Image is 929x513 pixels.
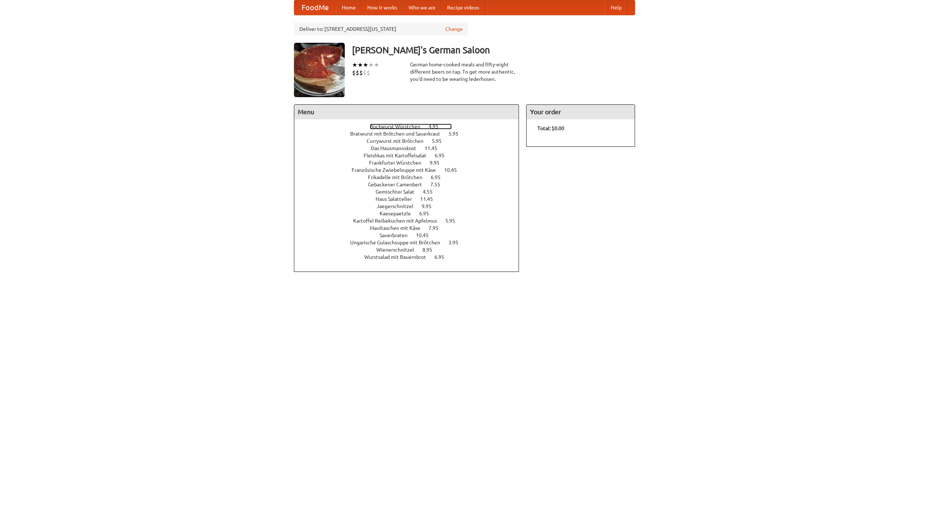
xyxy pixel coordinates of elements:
[420,196,440,202] span: 11.45
[367,138,431,144] span: Currywurst mit Brötchen
[445,218,462,224] span: 5.95
[294,0,336,15] a: FoodMe
[449,240,466,245] span: 3.95
[370,225,427,231] span: Maultaschen mit Käse
[364,153,434,158] span: Fleishkas mit Kartoffelsalat
[376,196,446,202] a: Haus Salatteller 11.45
[367,69,370,77] li: $
[371,145,423,151] span: Das Hausmannskost
[368,182,429,187] span: Gebackener Camenbert
[371,145,451,151] a: Das Hausmannskost 11.45
[376,189,446,195] a: Gemischter Salat 4.55
[356,69,359,77] li: $
[449,131,466,137] span: 5.95
[361,0,403,15] a: How it works
[430,182,447,187] span: 7.55
[377,203,421,209] span: Jaegerschnitzel
[419,211,436,216] span: 6.95
[441,0,485,15] a: Recipe videos
[352,43,635,57] h3: [PERSON_NAME]'s German Saloon
[423,189,440,195] span: 4.55
[430,160,447,166] span: 9.95
[403,0,441,15] a: Who we are
[352,167,443,173] span: Französische Zwiebelsuppe mit Käse
[416,232,436,238] span: 10.45
[369,160,453,166] a: Frankfurter Würstchen 9.95
[352,167,470,173] a: Französische Zwiebelsuppe mit Käse 10.45
[376,247,446,253] a: Wienerschnitzel 8.95
[294,22,468,36] div: Deliver to: [STREET_ADDRESS][US_STATE]
[429,225,446,231] span: 7.95
[434,254,451,260] span: 6.95
[380,232,442,238] a: Sauerbraten 10.45
[367,138,455,144] a: Currywurst mit Brötchen 5.95
[357,61,363,69] li: ★
[605,0,627,15] a: Help
[368,174,454,180] a: Frikadelle mit Brötchen 6.95
[435,153,452,158] span: 6.95
[368,174,430,180] span: Frikadelle mit Brötchen
[352,69,356,77] li: $
[368,61,374,69] li: ★
[410,61,519,83] div: German home-cooked meals and fifty-eight different beers on tap. To get more authentic, you'd nee...
[294,105,519,119] h4: Menu
[380,211,418,216] span: Kaesepaetzle
[294,43,345,97] img: angular.jpg
[350,131,447,137] span: Bratwurst mit Brötchen und Sauerkraut
[425,145,445,151] span: 11.45
[369,160,429,166] span: Frankfurter Würstchen
[353,218,468,224] a: Kartoffel Reibekuchen mit Apfelmus 5.95
[431,174,448,180] span: 6.95
[353,218,444,224] span: Kartoffel Reibekuchen mit Apfelmus
[364,254,458,260] a: Wurstsalad mit Bauernbrot 6.95
[422,203,439,209] span: 9.95
[350,131,472,137] a: Bratwurst mit Brötchen und Sauerkraut 5.95
[363,61,368,69] li: ★
[350,240,447,245] span: Ungarische Gulaschsuppe mit Brötchen
[380,211,442,216] a: Kaesepaetzle 6.95
[380,232,415,238] span: Sauerbraten
[359,69,363,77] li: $
[376,196,419,202] span: Haus Salatteller
[364,153,458,158] a: Fleishkas mit Kartoffelsalat 6.95
[364,254,433,260] span: Wurstsalad mit Bauernbrot
[376,189,422,195] span: Gemischter Salat
[445,25,463,33] a: Change
[527,105,635,119] h4: Your order
[370,124,452,129] a: Bockwurst Würstchen 4.95
[432,138,449,144] span: 5.95
[422,247,439,253] span: 8.95
[374,61,379,69] li: ★
[370,124,427,129] span: Bockwurst Würstchen
[429,124,446,129] span: 4.95
[537,125,564,131] b: Total: $0.00
[352,61,357,69] li: ★
[444,167,464,173] span: 10.45
[368,182,454,187] a: Gebackener Camenbert 7.55
[350,240,472,245] a: Ungarische Gulaschsuppe mit Brötchen 3.95
[363,69,367,77] li: $
[370,225,452,231] a: Maultaschen mit Käse 7.95
[376,247,421,253] span: Wienerschnitzel
[336,0,361,15] a: Home
[377,203,445,209] a: Jaegerschnitzel 9.95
